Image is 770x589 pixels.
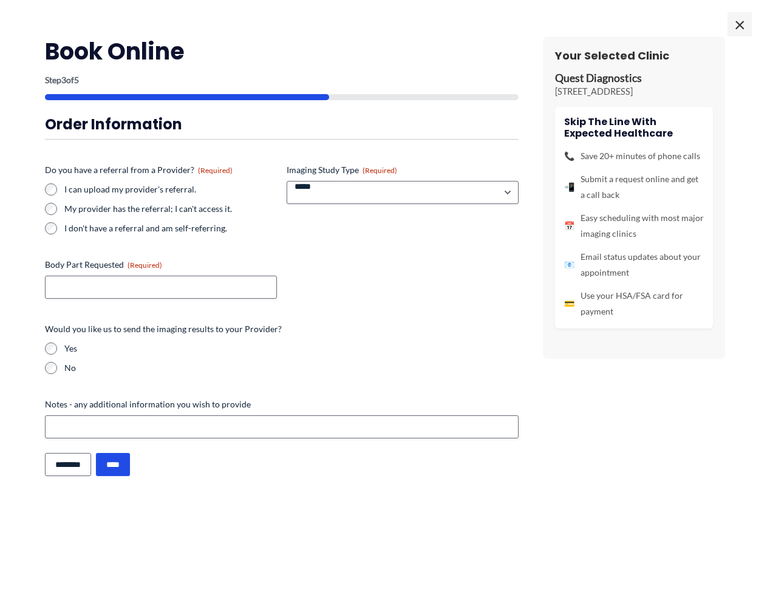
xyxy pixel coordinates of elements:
[564,116,704,139] h4: Skip the line with Expected Healthcare
[564,148,704,164] li: Save 20+ minutes of phone calls
[74,75,79,85] span: 5
[198,166,233,175] span: (Required)
[564,257,574,273] span: 📧
[64,362,519,374] label: No
[727,12,752,36] span: ×
[64,222,277,234] label: I don't have a referral and am self-referring.
[564,296,574,312] span: 💳
[45,76,519,84] p: Step of
[555,49,713,63] h3: Your Selected Clinic
[128,260,162,270] span: (Required)
[287,164,519,176] label: Imaging Study Type
[564,249,704,281] li: Email status updates about your appointment
[564,179,574,195] span: 📲
[363,166,397,175] span: (Required)
[45,259,277,271] label: Body Part Requested
[45,115,519,134] h3: Order Information
[45,36,519,66] h2: Book Online
[64,203,277,215] label: My provider has the referral; I can't access it.
[45,164,233,176] legend: Do you have a referral from a Provider?
[564,218,574,234] span: 📅
[555,72,713,86] p: Quest Diagnostics
[64,183,277,196] label: I can upload my provider's referral.
[564,210,704,242] li: Easy scheduling with most major imaging clinics
[64,342,519,355] label: Yes
[45,398,519,410] label: Notes - any additional information you wish to provide
[555,86,713,98] p: [STREET_ADDRESS]
[564,148,574,164] span: 📞
[61,75,66,85] span: 3
[45,323,282,335] legend: Would you like us to send the imaging results to your Provider?
[564,171,704,203] li: Submit a request online and get a call back
[564,288,704,319] li: Use your HSA/FSA card for payment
